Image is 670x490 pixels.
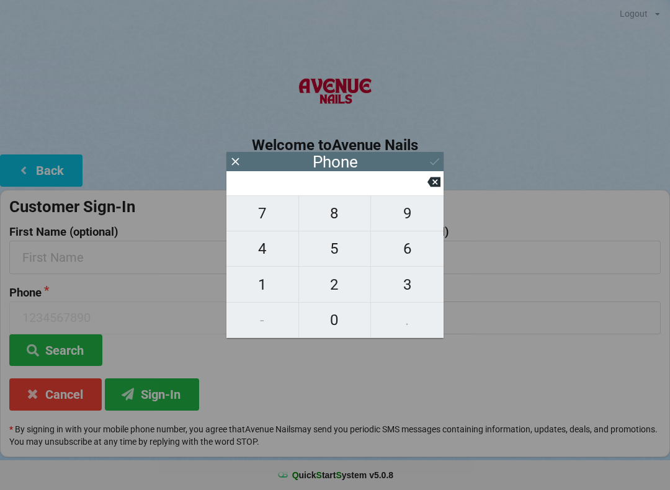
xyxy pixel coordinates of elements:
button: 3 [371,267,444,302]
span: 2 [299,272,371,298]
span: 8 [299,200,371,226]
button: 7 [226,195,299,231]
span: 3 [371,272,444,298]
span: 7 [226,200,298,226]
div: Phone [313,156,358,168]
span: 5 [299,236,371,262]
button: 6 [371,231,444,267]
span: 9 [371,200,444,226]
button: 4 [226,231,299,267]
button: 2 [299,267,372,302]
span: 1 [226,272,298,298]
button: 9 [371,195,444,231]
button: 8 [299,195,372,231]
span: 6 [371,236,444,262]
button: 0 [299,303,372,338]
button: 1 [226,267,299,302]
button: 5 [299,231,372,267]
span: 4 [226,236,298,262]
span: 0 [299,307,371,333]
